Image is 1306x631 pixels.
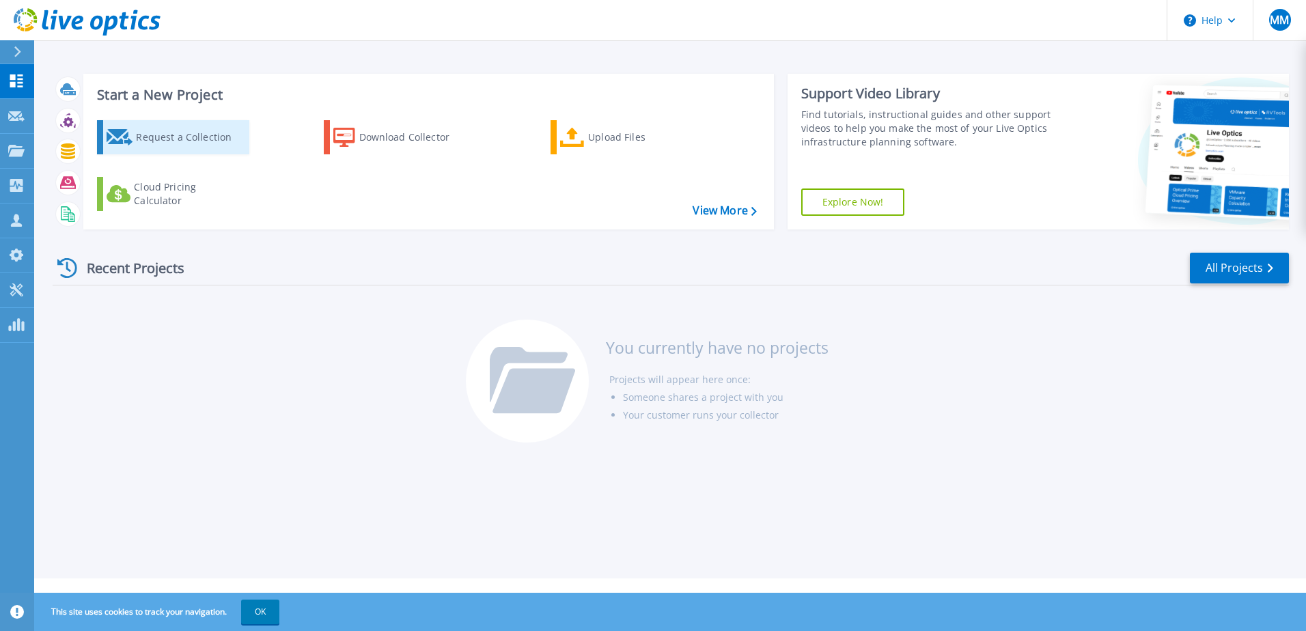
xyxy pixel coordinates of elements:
a: Cloud Pricing Calculator [97,177,249,211]
a: Request a Collection [97,120,249,154]
span: This site uses cookies to track your navigation. [38,600,279,624]
li: Projects will appear here once: [609,371,829,389]
span: MM [1270,14,1289,25]
div: Support Video Library [801,85,1057,102]
div: Cloud Pricing Calculator [134,180,243,208]
li: Someone shares a project with you [623,389,829,406]
a: Explore Now! [801,188,905,216]
div: Find tutorials, instructional guides and other support videos to help you make the most of your L... [801,108,1057,149]
h3: You currently have no projects [606,340,829,355]
a: Download Collector [324,120,476,154]
h3: Start a New Project [97,87,756,102]
div: Request a Collection [136,124,245,151]
a: View More [693,204,756,217]
button: OK [241,600,279,624]
div: Recent Projects [53,251,203,285]
div: Upload Files [588,124,697,151]
a: Upload Files [551,120,703,154]
div: Download Collector [359,124,469,151]
li: Your customer runs your collector [623,406,829,424]
a: All Projects [1190,253,1289,283]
